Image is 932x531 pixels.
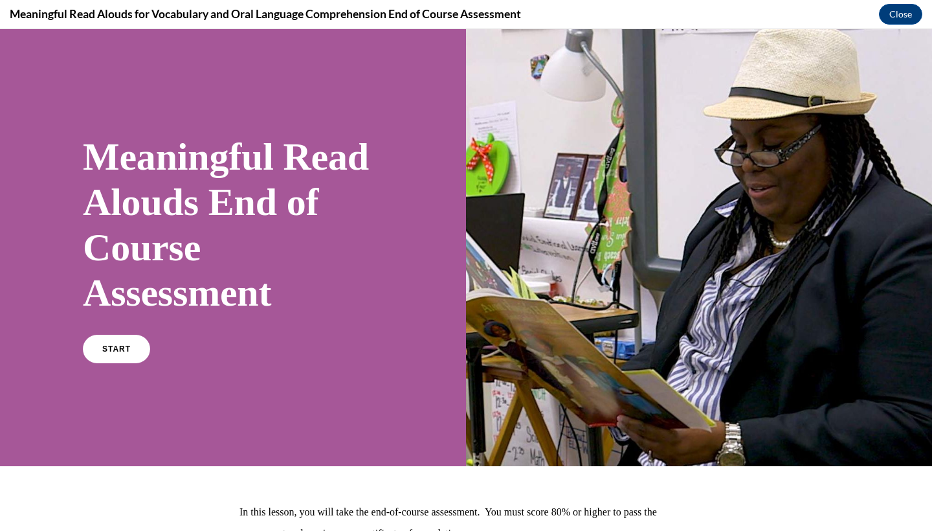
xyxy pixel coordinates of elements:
a: START [83,306,150,334]
p: In this lesson, you will take the end-of-course assessment. You must score 80% or higher to pass ... [239,472,693,515]
h4: Meaningful Read Alouds for Vocabulary and Oral Language Comprehension End of Course Assessment [10,6,521,22]
h1: Meaningful Read Alouds End of Course Assessment [83,105,383,286]
button: Close [879,4,922,25]
span: START [102,315,131,324]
